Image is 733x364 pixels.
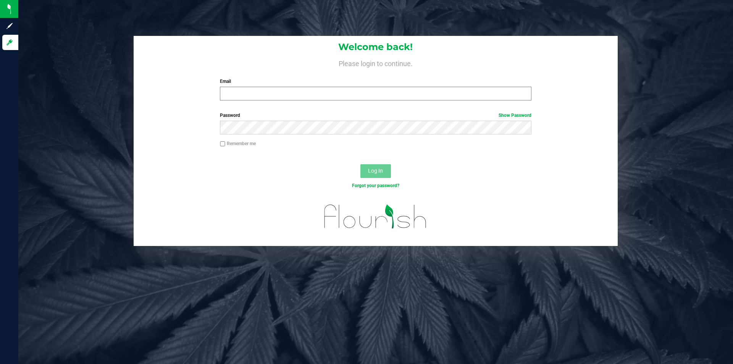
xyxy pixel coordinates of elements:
[134,58,618,67] h4: Please login to continue.
[360,164,391,178] button: Log In
[352,183,399,188] a: Forgot your password?
[368,168,383,174] span: Log In
[220,113,240,118] span: Password
[220,78,531,85] label: Email
[499,113,531,118] a: Show Password
[6,39,13,46] inline-svg: Log in
[220,141,225,147] input: Remember me
[134,42,618,52] h1: Welcome back!
[315,197,436,236] img: flourish_logo.svg
[220,140,256,147] label: Remember me
[6,22,13,30] inline-svg: Sign up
